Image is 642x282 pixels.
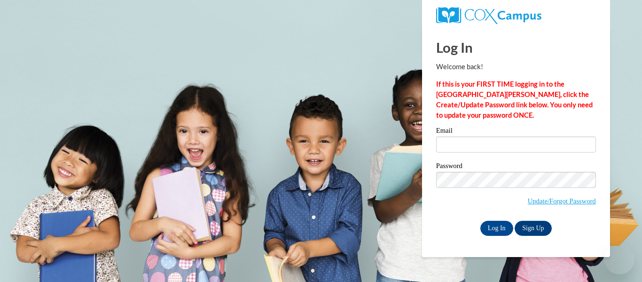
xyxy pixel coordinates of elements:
[436,38,596,57] h1: Log In
[436,62,596,72] p: Welcome back!
[528,197,596,205] a: Update/Forgot Password
[436,162,596,172] label: Password
[480,221,513,236] input: Log In
[436,80,593,119] strong: If this is your FIRST TIME logging in to the [GEOGRAPHIC_DATA][PERSON_NAME], click the Create/Upd...
[604,244,634,274] iframe: Button to launch messaging window
[436,7,541,24] img: COX Campus
[436,7,596,24] a: COX Campus
[515,221,551,236] a: Sign Up
[436,127,596,137] label: Email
